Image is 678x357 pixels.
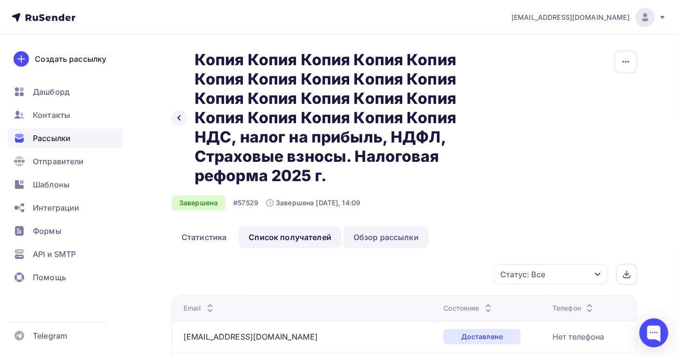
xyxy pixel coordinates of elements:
div: Состояние [443,303,494,313]
div: Email [184,303,216,313]
a: Отправители [8,152,123,171]
div: Завершена [DATE], 14:09 [266,198,360,208]
a: Формы [8,221,123,241]
span: Дашборд [33,86,70,98]
a: Рассылки [8,129,123,148]
span: [EMAIL_ADDRESS][DOMAIN_NAME] [511,13,630,22]
span: Отправители [33,156,84,167]
div: Доставлено [443,329,521,344]
span: API и SMTP [33,248,76,260]
span: Контакты [33,109,70,121]
span: Интеграции [33,202,79,214]
div: Создать рассылку [35,53,106,65]
span: Формы [33,225,61,237]
a: Контакты [8,105,123,125]
div: Телефон [552,303,595,313]
span: Шаблоны [33,179,70,190]
a: Дашборд [8,82,123,101]
a: Список получателей [239,226,341,248]
h2: Копия Копия Копия Копия Копия Копия Копия Копия Копия Копия Копия Копия Копия Копия Копия Копия К... [195,50,486,186]
a: Статистика [171,226,237,248]
div: Статус: Все [500,269,545,280]
a: Шаблоны [8,175,123,194]
span: Telegram [33,330,67,342]
div: Завершена [171,195,226,211]
div: Нет телефона [552,331,605,343]
a: Обзор рассылки [343,226,429,248]
a: [EMAIL_ADDRESS][DOMAIN_NAME] [184,332,318,342]
button: Статус: Все [494,264,608,285]
a: [EMAIL_ADDRESS][DOMAIN_NAME] [511,8,666,27]
span: Помощь [33,271,66,283]
span: Рассылки [33,132,71,144]
div: #57529 [233,198,258,208]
